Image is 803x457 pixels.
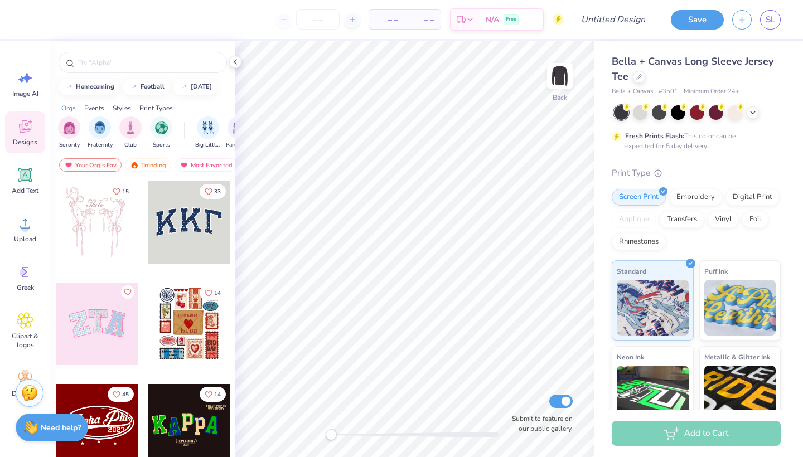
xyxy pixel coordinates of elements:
img: Back [549,65,571,87]
span: Metallic & Glitter Ink [704,351,770,363]
span: Standard [617,265,646,277]
span: Sorority [59,141,80,149]
span: Free [506,16,516,23]
button: filter button [58,116,80,149]
input: – – [296,9,340,30]
span: Fraternity [88,141,113,149]
img: Club Image [124,121,137,134]
img: most_fav.gif [180,161,188,169]
img: most_fav.gif [64,161,73,169]
span: Neon Ink [617,351,644,363]
span: N/A [486,14,499,26]
div: Screen Print [612,189,666,206]
input: Untitled Design [572,8,654,31]
span: Clipart & logos [7,332,43,349]
button: filter button [195,116,221,149]
div: Trending [125,158,171,172]
span: Bella + Canvas Long Sleeve Jersey Tee [612,55,773,83]
span: 33 [214,189,221,195]
div: filter for Club [119,116,142,149]
span: Decorate [12,389,38,398]
img: Metallic & Glitter Ink [704,366,776,421]
button: filter button [119,116,142,149]
img: trending.gif [130,161,139,169]
div: Foil [742,211,768,228]
div: Rhinestones [612,234,666,250]
div: filter for Fraternity [88,116,113,149]
div: Digital Print [725,189,780,206]
img: Puff Ink [704,280,776,336]
div: Transfers [660,211,704,228]
div: Accessibility label [326,429,337,440]
button: football [123,79,170,95]
strong: Fresh Prints Flash: [625,132,684,140]
span: # 3501 [659,87,678,96]
span: Parent's Weekend [226,141,251,149]
span: Image AI [12,89,38,98]
div: Back [553,93,567,103]
div: Styles [113,103,131,113]
img: Sorority Image [63,121,76,134]
span: Designs [13,138,37,147]
img: Big Little Reveal Image [202,121,214,134]
img: Sports Image [155,121,168,134]
span: 15 [122,189,129,195]
img: trend_line.gif [129,84,138,90]
button: [DATE] [173,79,217,95]
div: Most Favorited [175,158,238,172]
input: Try "Alpha" [77,57,220,68]
span: Minimum Order: 24 + [684,87,739,96]
img: Fraternity Image [94,121,106,134]
span: – – [412,14,434,26]
img: trend_line.gif [180,84,188,90]
div: Print Type [612,167,781,179]
span: Greek [17,283,34,292]
span: Puff Ink [704,265,728,277]
span: Bella + Canvas [612,87,653,96]
div: Vinyl [708,211,739,228]
button: Like [108,184,134,199]
strong: Need help? [41,422,81,433]
button: Like [200,184,226,199]
div: Embroidery [669,189,722,206]
img: Neon Ink [617,366,689,421]
img: trend_line.gif [65,84,74,90]
span: 14 [214,392,221,397]
div: This color can be expedited for 5 day delivery. [625,131,762,151]
div: Applique [612,211,656,228]
button: Like [108,387,134,402]
span: Upload [14,235,36,244]
label: Submit to feature on our public gallery. [506,414,573,434]
div: Orgs [61,103,76,113]
button: filter button [226,116,251,149]
div: homecoming [76,84,114,90]
span: Add Text [12,186,38,195]
div: Print Types [139,103,173,113]
span: 14 [214,290,221,296]
button: filter button [88,116,113,149]
span: SL [766,13,775,26]
span: Club [124,141,137,149]
span: Big Little Reveal [195,141,221,149]
div: Your Org's Fav [59,158,122,172]
div: football [141,84,165,90]
div: filter for Sorority [58,116,80,149]
span: – – [376,14,398,26]
div: Events [84,103,104,113]
a: SL [760,10,781,30]
div: filter for Sports [150,116,172,149]
img: Standard [617,280,689,336]
div: halloween [191,84,212,90]
button: Like [121,285,134,299]
button: Like [200,387,226,402]
button: homecoming [59,79,119,95]
button: filter button [150,116,172,149]
div: filter for Parent's Weekend [226,116,251,149]
span: 45 [122,392,129,397]
span: Sports [153,141,170,149]
img: Parent's Weekend Image [233,121,245,134]
button: Save [671,10,724,30]
button: Like [200,285,226,300]
div: filter for Big Little Reveal [195,116,221,149]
